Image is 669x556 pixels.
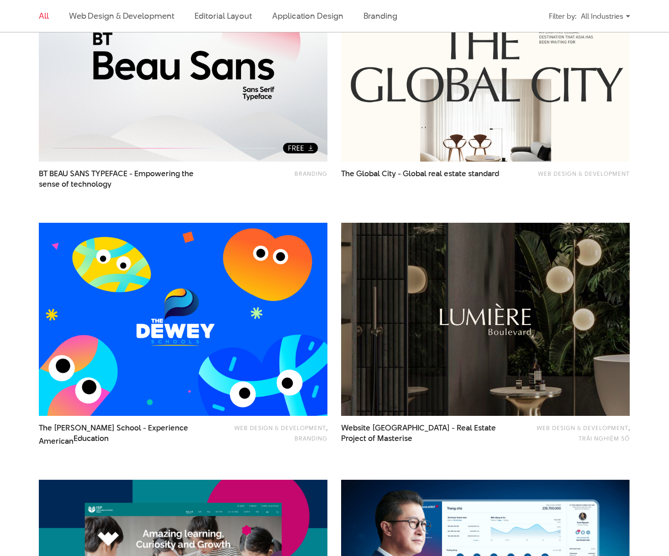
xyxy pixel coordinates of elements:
[234,424,326,432] a: Web Design & Development
[295,169,327,178] a: Branding
[24,213,342,426] img: TDS the dewey school
[398,168,401,179] span: -
[581,8,630,24] div: All Industries
[341,168,500,189] a: The Global City - Global real estate standard
[382,168,396,179] span: City
[579,434,630,442] a: Trải nghiệm số
[272,10,343,21] a: Application Design
[195,10,253,21] a: Editorial Layout
[341,433,412,444] span: Project of Masterise
[514,423,630,443] div: ,
[39,423,198,444] span: The [PERSON_NAME] School - Experience American
[341,168,354,179] span: The
[538,169,630,178] a: Web Design & Development
[549,8,576,24] div: Filter by:
[39,179,111,189] span: sense of technology
[363,10,397,21] a: Branding
[69,10,174,21] a: Web Design & Development
[444,168,466,179] span: estate
[212,423,327,443] div: ,
[356,168,380,179] span: Global
[468,168,499,179] span: standard
[537,424,628,432] a: Web Design & Development
[341,423,500,444] a: Website [GEOGRAPHIC_DATA] - Real EstateProject of Masterise
[39,423,198,444] a: The [PERSON_NAME] School - Experience AmericanEducation
[341,423,500,444] span: Website [GEOGRAPHIC_DATA] - Real Estate
[39,168,198,189] a: BT BEAU SANS TYPEFACE - Empowering thesense of technology
[74,433,109,444] span: Education
[341,223,630,416] img: Website Lumiere Boulevard dự án bất động sản
[39,168,198,189] span: BT BEAU SANS TYPEFACE - Empowering the
[39,10,49,21] a: All
[428,168,442,179] span: real
[403,168,427,179] span: Global
[295,434,327,442] a: Branding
